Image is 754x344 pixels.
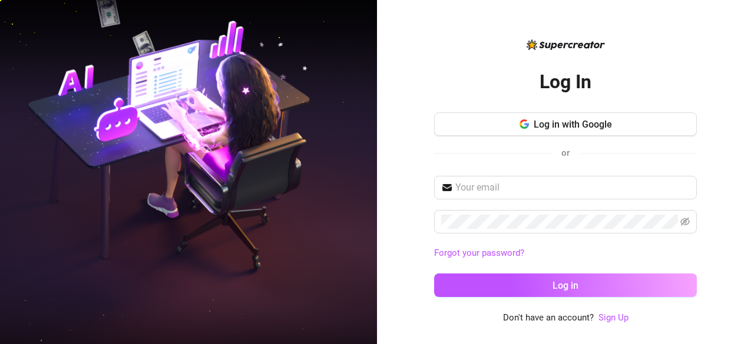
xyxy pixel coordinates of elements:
a: Forgot your password? [434,248,524,258]
span: eye-invisible [680,217,690,226]
a: Forgot your password? [434,246,697,260]
a: Sign Up [598,312,629,323]
span: Don't have an account? [503,311,594,325]
span: Log in [553,280,578,291]
h2: Log In [540,70,591,94]
span: Log in with Google [534,119,612,130]
span: or [561,148,570,158]
input: Your email [455,181,690,195]
img: logo-BBDzfeDw.svg [527,39,605,50]
button: Log in [434,273,697,297]
a: Sign Up [598,311,629,325]
button: Log in with Google [434,112,697,136]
